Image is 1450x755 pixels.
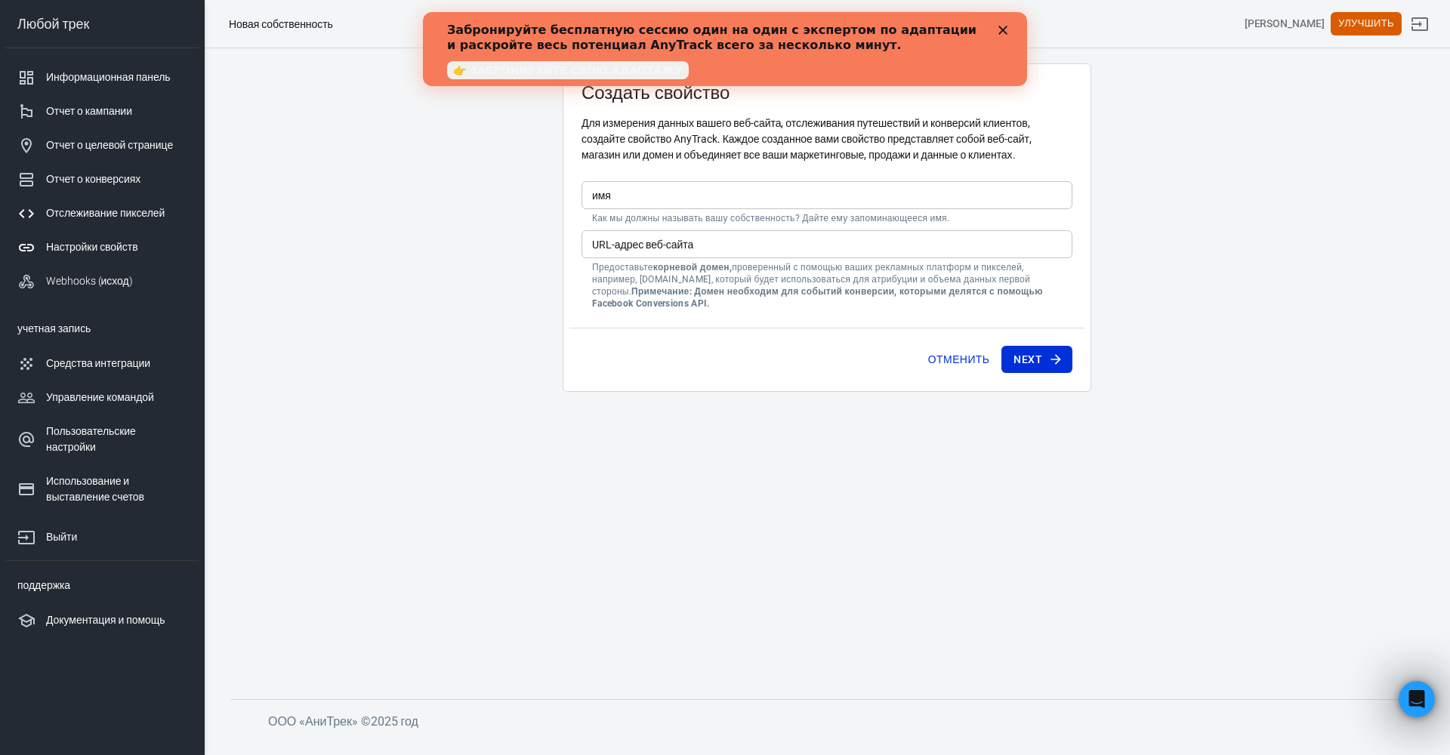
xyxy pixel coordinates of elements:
[1245,16,1325,32] div: Идентикатика учетной записи: jet9E90E
[46,171,187,187] div: Отчет о конверсиях
[5,60,199,94] a: Информационная панель
[1402,6,1438,42] a: Выйти
[46,529,187,545] div: Выйти
[229,17,333,32] div: Новая собственность
[5,264,199,298] a: Webhooks (исход)
[5,347,199,381] a: Средства интеграции
[46,103,187,119] div: Отчет о кампании
[5,162,199,196] a: Отчет о конверсиях
[423,12,1027,86] iframe: Баннер живой беседы по домофону
[46,473,187,505] div: Использование и выставление счетов
[46,424,187,455] div: Пользовательские настройки
[46,137,187,153] div: Отчет о целевой странице
[5,94,199,128] a: Отчет о кампании
[5,196,199,230] a: Отслеживание пикселей
[5,414,199,464] a: Пользовательские настройки
[922,346,996,374] button: ОТМЕНИТЬ
[592,212,1062,224] p: Как мы должны называть вашу собственность? Дайте ему запоминающееся имя.
[46,239,187,255] div: Настройки свойств
[1001,346,1072,374] button: NEXT
[46,356,187,371] div: Средства интеграции
[592,286,1043,309] strong: Примечание: Домен необходим для событий конверсии, которыми делятся с помощью Facebook Conversion...
[46,205,187,221] div: Отслеживание пикселей
[5,514,199,554] a: Выйти
[5,464,199,514] a: Использование и выставление счетов
[582,116,1072,163] p: Для измерения данных вашего веб-сайта, отслеживания путешествий и конверсий клиентов, создайте св...
[582,181,1072,209] input: Название вашего сайта
[653,262,732,273] strong: корневой домен,
[5,230,199,264] a: Настройки свойств
[46,69,187,85] div: Информационная панель
[5,310,199,347] li: учетная запись
[5,17,199,31] div: Любой трек
[582,82,1072,103] h3: Создать свойство
[5,128,199,162] a: Отчет о целевой странице
[592,261,1062,310] p: Предоставьте проверенный с помощью ваших рекламных платформ и пикселей, например, [DOMAIN_NAME], ...
[1331,12,1402,35] button: Улучшить
[5,567,199,603] li: поддержка
[575,14,591,23] div: ЗАКРЫТЬ
[676,11,978,37] button: Найди что-нибудь...⌘ + К
[268,712,1401,731] h6: ООО «АниТрек» © 2025 год
[1399,681,1435,717] iframe: Живой чат по домофону
[46,390,187,405] div: Управление командой
[46,273,187,289] div: Webhooks (исход)
[46,612,187,628] div: Документация и помощь
[5,381,199,414] a: Управление командой
[582,230,1072,258] input: Сайт example.com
